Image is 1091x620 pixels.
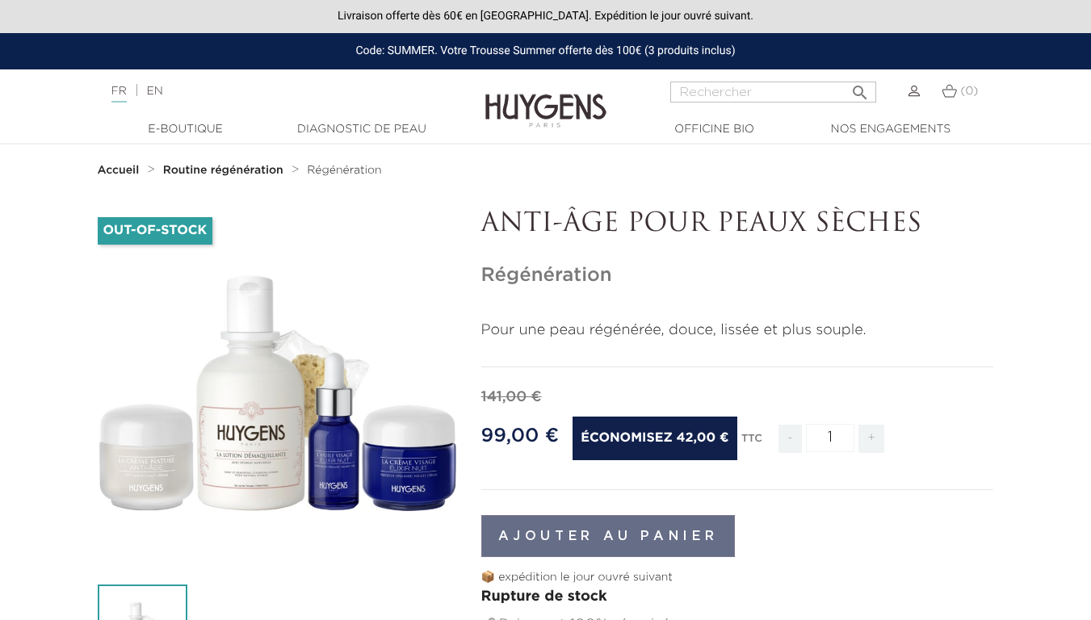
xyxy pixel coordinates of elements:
[960,86,978,97] span: (0)
[98,164,143,177] a: Accueil
[281,121,443,138] a: Diagnostic de peau
[481,320,994,341] p: Pour une peau régénérée, douce, lissée et plus souple.
[481,569,994,586] p: 📦 expédition le jour ouvré suivant
[481,589,607,604] span: Rupture de stock
[481,426,559,446] span: 99,00 €
[481,264,994,287] h1: Régénération
[98,217,213,245] li: Out-of-Stock
[481,515,736,557] button: Ajouter au panier
[163,164,287,177] a: Routine régénération
[573,417,736,460] span: Économisez 42,00 €
[105,121,266,138] a: E-Boutique
[846,77,875,98] button: 
[163,165,283,176] strong: Routine régénération
[485,68,606,130] img: Huygens
[146,86,162,97] a: EN
[307,165,381,176] span: Régénération
[741,421,762,465] div: TTC
[778,425,801,453] span: -
[850,78,870,98] i: 
[103,82,443,101] div: |
[111,86,127,103] a: FR
[634,121,795,138] a: Officine Bio
[806,424,854,452] input: Quantité
[481,390,542,404] span: 141,00 €
[481,209,994,240] p: ANTI-ÂGE POUR PEAUX SÈCHES
[307,164,381,177] a: Régénération
[670,82,876,103] input: Rechercher
[858,425,884,453] span: +
[98,165,140,176] strong: Accueil
[810,121,971,138] a: Nos engagements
